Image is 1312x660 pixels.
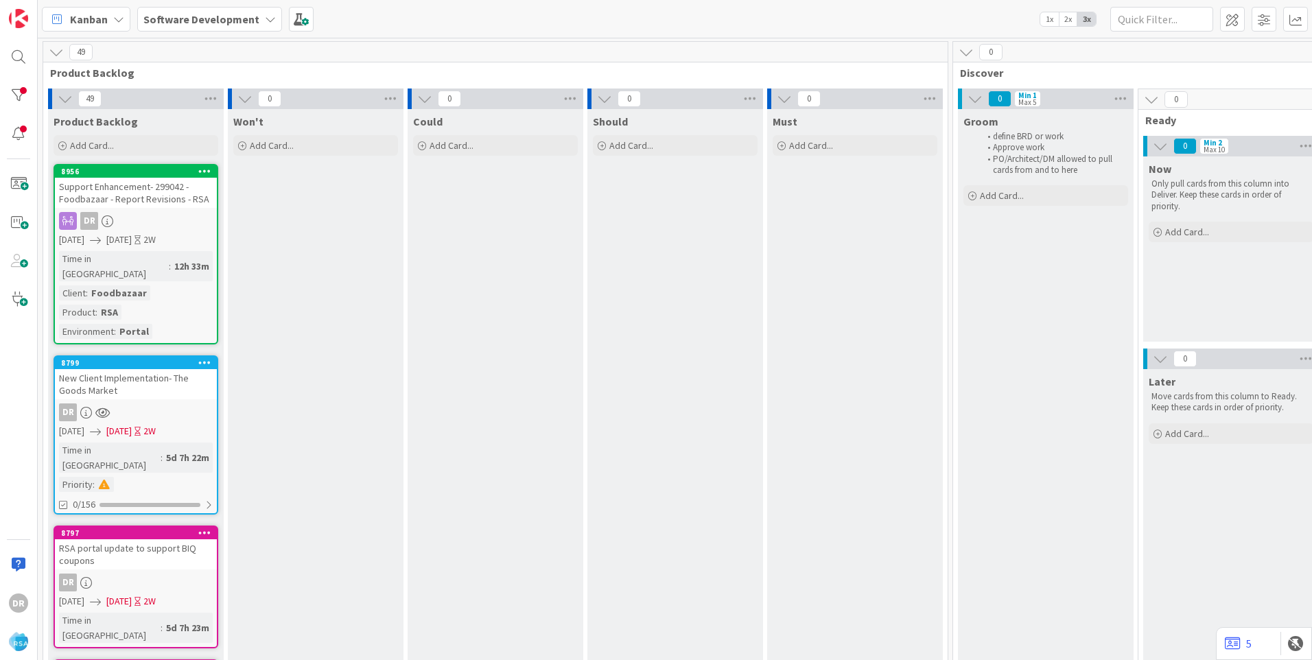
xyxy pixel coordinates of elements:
[55,165,217,208] div: 8956Support Enhancement- 299042 - Foodbazaar - Report Revisions - RSA
[1164,91,1188,108] span: 0
[55,527,217,569] div: 8797RSA portal update to support BIQ coupons
[143,424,156,438] div: 2W
[55,212,217,230] div: DR
[55,178,217,208] div: Support Enhancement- 299042 - Foodbazaar - Report Revisions - RSA
[1059,12,1077,26] span: 2x
[1165,427,1209,440] span: Add Card...
[59,285,86,300] div: Client
[161,620,163,635] span: :
[55,527,217,539] div: 8797
[609,139,653,152] span: Add Card...
[55,539,217,569] div: RSA portal update to support BIQ coupons
[979,44,1003,60] span: 0
[59,324,114,339] div: Environment
[54,355,218,515] a: 8799New Client Implementation- The Goods MarketDR[DATE][DATE]2WTime in [GEOGRAPHIC_DATA]:5d 7h 22...
[169,259,171,274] span: :
[106,424,132,438] span: [DATE]
[59,424,84,438] span: [DATE]
[1173,138,1197,154] span: 0
[86,285,88,300] span: :
[773,115,797,128] span: Must
[59,477,93,492] div: Priority
[163,620,213,635] div: 5d 7h 23m
[430,139,473,152] span: Add Card...
[9,632,28,651] img: avatar
[163,450,213,465] div: 5d 7h 22m
[1077,12,1096,26] span: 3x
[106,233,132,247] span: [DATE]
[73,497,95,512] span: 0/156
[55,357,217,369] div: 8799
[59,403,77,421] div: DR
[980,142,1126,153] li: Approve work
[55,403,217,421] div: DR
[988,91,1011,107] span: 0
[960,66,1312,80] span: Discover
[143,12,259,26] b: Software Development
[1110,7,1213,32] input: Quick Filter...
[593,115,628,128] span: Should
[1018,99,1036,106] div: Max 5
[61,167,217,176] div: 8956
[1165,226,1209,238] span: Add Card...
[61,528,217,538] div: 8797
[59,574,77,591] div: DR
[171,259,213,274] div: 12h 33m
[54,164,218,344] a: 8956Support Enhancement- 299042 - Foodbazaar - Report Revisions - RSADR[DATE][DATE]2WTime in [GEO...
[1040,12,1059,26] span: 1x
[9,593,28,613] div: DR
[1149,375,1175,388] span: Later
[1204,146,1225,153] div: Max 10
[1204,139,1222,146] div: Min 2
[143,233,156,247] div: 2W
[54,526,218,648] a: 8797RSA portal update to support BIQ couponsDR[DATE][DATE]2WTime in [GEOGRAPHIC_DATA]:5d 7h 23m
[93,477,95,492] span: :
[1151,391,1311,414] p: Move cards from this column to Ready. Keep these cards in order of priority.
[980,131,1126,142] li: define BRD or work
[161,450,163,465] span: :
[250,139,294,152] span: Add Card...
[69,44,93,60] span: 49
[95,305,97,320] span: :
[55,369,217,399] div: New Client Implementation- The Goods Market
[1173,351,1197,367] span: 0
[70,11,108,27] span: Kanban
[59,594,84,609] span: [DATE]
[50,66,930,80] span: Product Backlog
[70,139,114,152] span: Add Card...
[116,324,152,339] div: Portal
[55,165,217,178] div: 8956
[1151,178,1311,212] p: Only pull cards from this column into Deliver. Keep these cards in order of priority.
[80,212,98,230] div: DR
[9,9,28,28] img: Visit kanbanzone.com
[106,594,132,609] span: [DATE]
[413,115,443,128] span: Could
[78,91,102,107] span: 49
[88,285,150,300] div: Foodbazaar
[59,233,84,247] span: [DATE]
[789,139,833,152] span: Add Card...
[114,324,116,339] span: :
[1018,92,1037,99] div: Min 1
[258,91,281,107] span: 0
[59,305,95,320] div: Product
[618,91,641,107] span: 0
[980,189,1024,202] span: Add Card...
[797,91,821,107] span: 0
[59,443,161,473] div: Time in [GEOGRAPHIC_DATA]
[1149,162,1171,176] span: Now
[55,574,217,591] div: DR
[233,115,263,128] span: Won't
[59,613,161,643] div: Time in [GEOGRAPHIC_DATA]
[55,357,217,399] div: 8799New Client Implementation- The Goods Market
[97,305,121,320] div: RSA
[61,358,217,368] div: 8799
[1225,635,1252,652] a: 5
[980,154,1126,176] li: PO/Architect/DM allowed to pull cards from and to here
[59,251,169,281] div: Time in [GEOGRAPHIC_DATA]
[963,115,998,128] span: Groom
[1145,113,1307,127] span: Ready
[54,115,138,128] span: Product Backlog
[438,91,461,107] span: 0
[143,594,156,609] div: 2W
